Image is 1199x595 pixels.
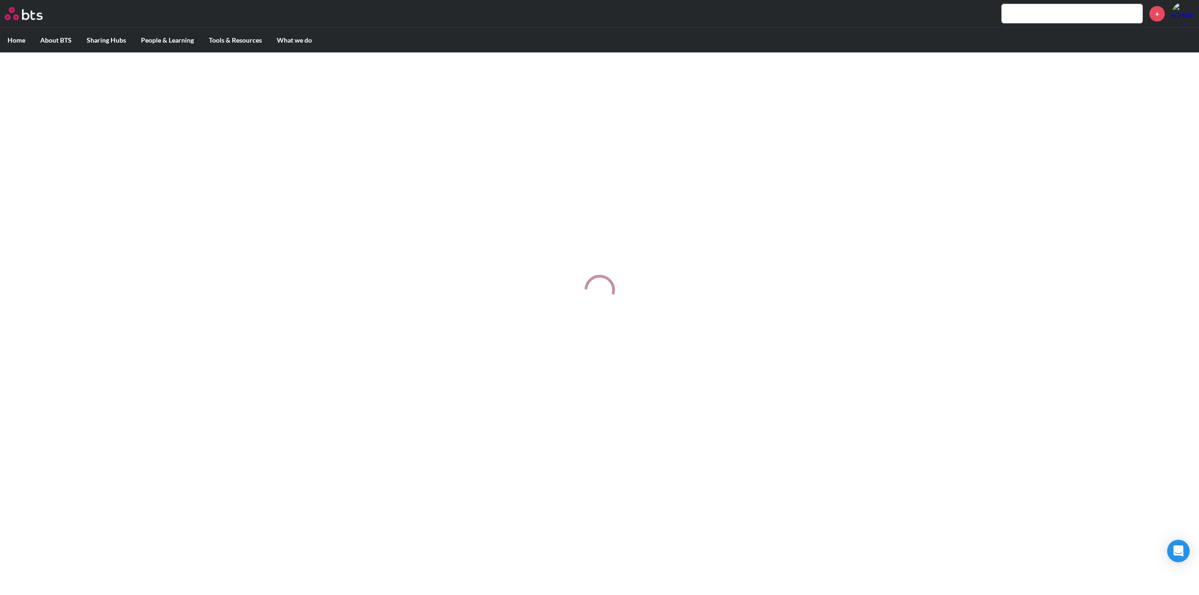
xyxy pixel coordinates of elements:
[1167,540,1190,562] div: Open Intercom Messenger
[1172,2,1194,25] a: Profile
[5,7,60,20] a: Go home
[79,28,133,52] label: Sharing Hubs
[1149,6,1165,22] a: +
[133,28,201,52] label: People & Learning
[201,28,269,52] label: Tools & Resources
[1172,2,1194,25] img: Kirstie Odonnell
[33,28,79,52] label: About BTS
[5,7,43,20] img: BTS Logo
[269,28,319,52] label: What we do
